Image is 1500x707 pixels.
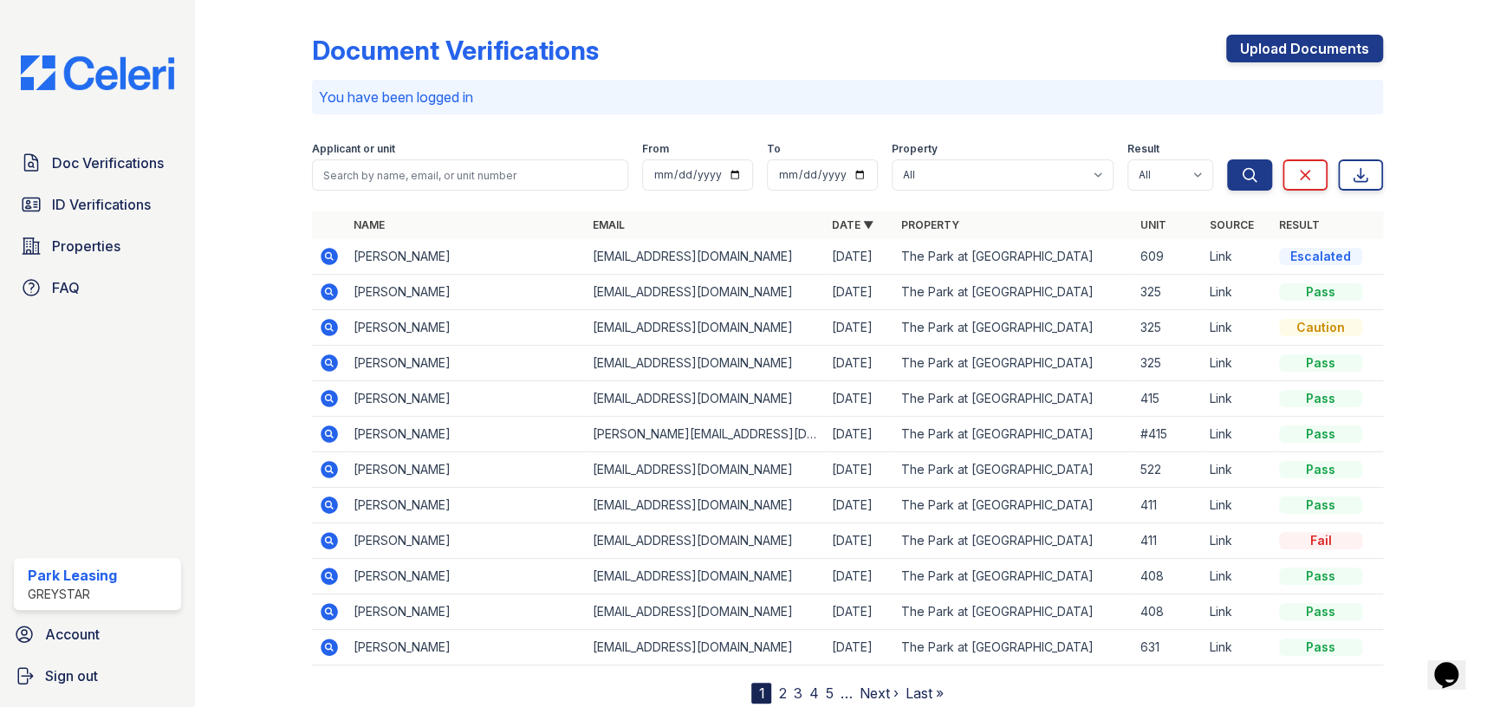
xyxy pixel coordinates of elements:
td: The Park at [GEOGRAPHIC_DATA] [894,630,1133,665]
td: [PERSON_NAME] [347,452,586,488]
td: Link [1203,594,1272,630]
a: 3 [793,684,802,702]
a: Source [1210,218,1254,231]
td: [PERSON_NAME] [347,275,586,310]
td: [DATE] [825,559,894,594]
label: From [642,142,669,156]
td: The Park at [GEOGRAPHIC_DATA] [894,559,1133,594]
td: 325 [1133,346,1203,381]
a: Upload Documents [1226,35,1383,62]
a: FAQ [14,270,181,305]
td: [DATE] [825,417,894,452]
a: Date ▼ [832,218,873,231]
a: Email [593,218,625,231]
td: 325 [1133,275,1203,310]
label: To [767,142,781,156]
td: 411 [1133,523,1203,559]
span: … [840,683,852,704]
span: ID Verifications [52,194,151,215]
td: #415 [1133,417,1203,452]
td: [PERSON_NAME] [347,559,586,594]
td: Link [1203,275,1272,310]
td: [DATE] [825,310,894,346]
div: Pass [1279,283,1362,301]
td: [PERSON_NAME] [347,239,586,275]
td: The Park at [GEOGRAPHIC_DATA] [894,239,1133,275]
div: Fail [1279,532,1362,549]
div: Pass [1279,639,1362,656]
label: Result [1127,142,1159,156]
p: You have been logged in [319,87,1376,107]
div: Document Verifications [312,35,599,66]
td: [PERSON_NAME] [347,346,586,381]
div: Pass [1279,568,1362,585]
div: Pass [1279,603,1362,620]
td: The Park at [GEOGRAPHIC_DATA] [894,452,1133,488]
span: Properties [52,236,120,256]
span: Doc Verifications [52,152,164,173]
div: Pass [1279,390,1362,407]
td: [DATE] [825,452,894,488]
td: [PERSON_NAME] [347,381,586,417]
td: Link [1203,381,1272,417]
td: [DATE] [825,346,894,381]
td: Link [1203,239,1272,275]
td: [DATE] [825,523,894,559]
td: [EMAIL_ADDRESS][DOMAIN_NAME] [586,559,825,594]
td: [PERSON_NAME] [347,523,586,559]
td: [DATE] [825,594,894,630]
td: The Park at [GEOGRAPHIC_DATA] [894,381,1133,417]
a: Properties [14,229,181,263]
a: Unit [1140,218,1166,231]
div: Pass [1279,496,1362,514]
td: 408 [1133,594,1203,630]
td: [DATE] [825,488,894,523]
td: [EMAIL_ADDRESS][DOMAIN_NAME] [586,310,825,346]
td: The Park at [GEOGRAPHIC_DATA] [894,275,1133,310]
a: 2 [778,684,786,702]
td: The Park at [GEOGRAPHIC_DATA] [894,488,1133,523]
td: [EMAIL_ADDRESS][DOMAIN_NAME] [586,239,825,275]
td: The Park at [GEOGRAPHIC_DATA] [894,523,1133,559]
span: FAQ [52,277,80,298]
td: [PERSON_NAME] [347,310,586,346]
td: [EMAIL_ADDRESS][DOMAIN_NAME] [586,381,825,417]
label: Applicant or unit [312,142,395,156]
td: [DATE] [825,381,894,417]
a: Result [1279,218,1320,231]
div: Pass [1279,461,1362,478]
div: Pass [1279,354,1362,372]
td: 325 [1133,310,1203,346]
a: Next › [859,684,898,702]
div: Caution [1279,319,1362,336]
div: 1 [751,683,771,704]
td: [EMAIL_ADDRESS][DOMAIN_NAME] [586,346,825,381]
td: Link [1203,310,1272,346]
a: Sign out [7,658,188,693]
td: [EMAIL_ADDRESS][DOMAIN_NAME] [586,275,825,310]
td: [PERSON_NAME] [347,594,586,630]
td: [PERSON_NAME] [347,417,586,452]
td: 631 [1133,630,1203,665]
td: 522 [1133,452,1203,488]
td: Link [1203,559,1272,594]
td: Link [1203,488,1272,523]
td: Link [1203,346,1272,381]
td: Link [1203,523,1272,559]
td: [EMAIL_ADDRESS][DOMAIN_NAME] [586,452,825,488]
td: 415 [1133,381,1203,417]
td: Link [1203,630,1272,665]
a: 4 [808,684,818,702]
a: Property [901,218,959,231]
td: The Park at [GEOGRAPHIC_DATA] [894,594,1133,630]
td: Link [1203,417,1272,452]
td: [EMAIL_ADDRESS][DOMAIN_NAME] [586,523,825,559]
input: Search by name, email, or unit number [312,159,628,191]
td: [PERSON_NAME] [347,488,586,523]
td: [DATE] [825,275,894,310]
td: 408 [1133,559,1203,594]
a: Name [354,218,385,231]
td: [PERSON_NAME] [347,630,586,665]
img: CE_Logo_Blue-a8612792a0a2168367f1c8372b55b34899dd931a85d93a1a3d3e32e68fde9ad4.png [7,55,188,90]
